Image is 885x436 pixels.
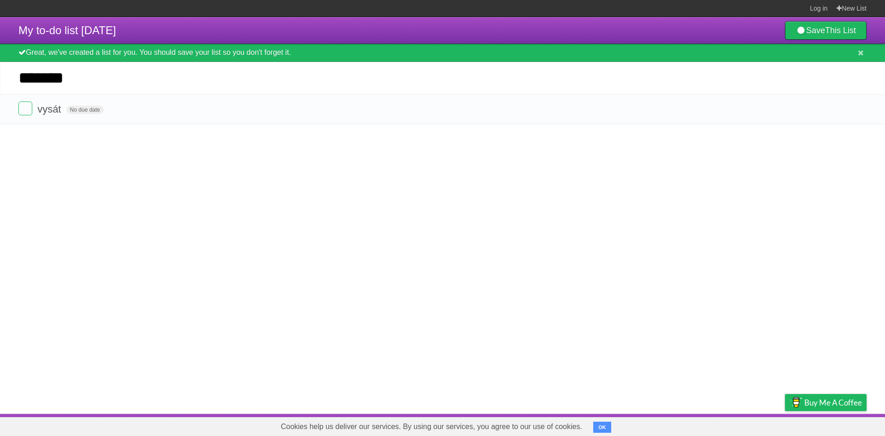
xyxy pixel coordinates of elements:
[271,418,591,436] span: Cookies help us deliver our services. By using our services, you agree to our use of cookies.
[825,26,856,35] b: This List
[742,416,762,434] a: Terms
[773,416,797,434] a: Privacy
[785,21,867,40] a: SaveThis List
[693,416,730,434] a: Developers
[18,24,116,36] span: My to-do list [DATE]
[66,106,104,114] span: No due date
[790,394,802,410] img: Buy me a coffee
[18,102,32,115] label: Done
[37,103,63,115] span: vysát
[808,416,867,434] a: Suggest a feature
[785,394,867,411] a: Buy me a coffee
[804,394,862,411] span: Buy me a coffee
[662,416,682,434] a: About
[593,422,611,433] button: OK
